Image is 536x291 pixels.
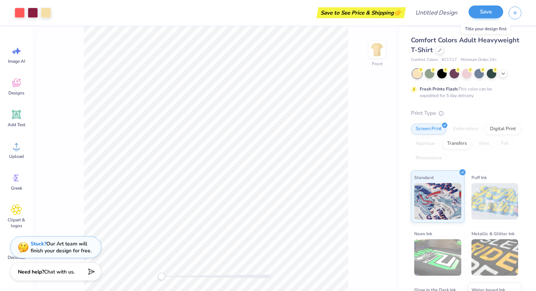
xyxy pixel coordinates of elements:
span: Add Text [8,122,25,128]
strong: Fresh Prints Flash: [420,86,458,92]
div: Transfers [442,138,471,149]
span: Comfort Colors Adult Heavyweight T-Shirt [411,36,519,54]
div: Accessibility label [158,273,165,280]
div: Rhinestones [411,153,446,164]
span: Standard [414,174,434,181]
span: Puff Ink [471,174,487,181]
img: Neon Ink [414,239,461,276]
div: Save to See Price & Shipping [318,7,404,18]
span: Metallic & Glitter Ink [471,230,514,237]
span: 👉 [394,8,402,17]
span: Comfort Colors [411,57,438,63]
button: Save [469,5,503,18]
div: Print Type [411,109,521,117]
div: Vinyl [474,138,494,149]
img: Front [370,42,384,57]
div: Applique [411,138,440,149]
img: Metallic & Glitter Ink [471,239,518,276]
span: Minimum Order: 24 + [461,57,497,63]
div: Screen Print [411,124,446,135]
span: Greek [11,185,22,191]
div: This color can be expedited for 5 day delivery. [420,86,509,99]
span: Chat with us. [44,268,75,275]
div: Title your design first [461,24,510,34]
span: # C1717 [442,57,457,63]
div: Foil [496,138,513,149]
span: Designs [8,90,24,96]
img: Puff Ink [471,183,518,220]
span: Decorate [8,255,25,260]
span: Neon Ink [414,230,432,237]
div: Digital Print [485,124,521,135]
input: Untitled Design [409,5,463,20]
div: Embroidery [448,124,483,135]
strong: Need help? [18,268,44,275]
div: Our Art team will finish your design for free. [31,240,92,254]
img: Standard [414,183,461,220]
span: Upload [9,154,24,159]
div: Front [372,61,382,67]
strong: Stuck? [31,240,46,247]
span: Image AI [8,58,25,64]
span: Clipart & logos [4,217,28,229]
